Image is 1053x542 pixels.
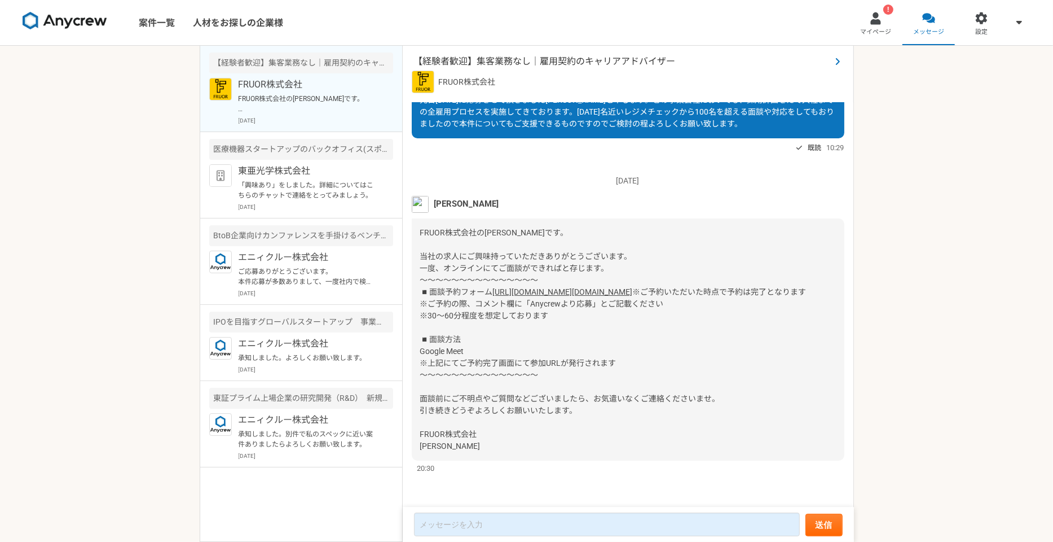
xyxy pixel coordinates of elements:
[239,78,378,91] p: FRUOR株式会社
[239,353,378,363] p: 承知しました。よろしくお願い致します。
[239,164,378,178] p: 東亜光学株式会社
[239,289,393,298] p: [DATE]
[805,514,843,536] button: 送信
[239,116,393,125] p: [DATE]
[209,251,232,273] img: logo_text_blue_01.png
[493,287,633,296] a: [URL][DOMAIN_NAME][DOMAIN_NAME]
[209,413,232,436] img: logo_text_blue_01.png
[239,413,378,427] p: エニィクルー株式会社
[439,76,496,88] p: FRUOR株式会社
[420,95,835,128] span: 先日[DATE]に応募させて頂きました[PERSON_NAME]と申します。どの事業会社においても、採用計画をたて入社までの全雇用プロセスを実施してきております。[DATE]名近いレジメチェック...
[209,139,393,160] div: 医療機器スタートアップのバックオフィス(スポット、週1から可)
[239,429,378,449] p: 承知しました。別件で私のスペックに近い案件ありましたらよろしくお願い致します。
[209,225,393,246] div: BtoB企業向けカンファレンスを手掛けるベンチャーでの新規事業開発責任者を募集
[420,228,632,296] span: FRUOR株式会社の[PERSON_NAME]です。 当社の求人にご興味持っていただきありがとうございます。 一度、オンラインにてご面談ができればと存じます。 〜〜〜〜〜〜〜〜〜〜〜〜〜〜〜 ◾...
[417,463,434,474] span: 20:30
[209,388,393,409] div: 東証プライム上場企業の研究開発（R&D） 新規事業開発
[209,312,393,333] div: IPOを目指すグローバルスタートアップ 事業責任者候補
[239,452,393,460] p: [DATE]
[414,55,831,68] span: 【経験者歓迎】集客業務なし｜雇用契約のキャリアアドバイザー
[412,175,844,187] p: [DATE]
[209,53,393,73] div: 【経験者歓迎】集客業務なし｜雇用契約のキャリアアドバイザー
[412,196,429,213] img: unnamed.jpg
[23,12,107,30] img: 8DqYSo04kwAAAAASUVORK5CYII=
[239,180,378,200] p: 「興味あり」をしました。詳細についてはこちらのチャットで連絡をとってみましょう。
[412,71,434,93] img: FRUOR%E3%83%AD%E3%82%B3%E3%82%99.png
[913,28,944,37] span: メッセージ
[808,141,821,155] span: 既読
[209,78,232,100] img: FRUOR%E3%83%AD%E3%82%B3%E3%82%99.png
[239,251,378,264] p: エニィクルー株式会社
[239,365,393,374] p: [DATE]
[239,337,378,351] p: エニィクルー株式会社
[975,28,988,37] span: 設定
[827,142,844,153] span: 10:29
[239,266,378,287] p: ご応募ありがとうございます。 本件応募が多数ありまして、一度社内で検討してご紹介可能な際に改めてご連絡とさせていただければと思います。 よろしくお願いいたします。 尚、BtoBマーケ、コンテンツ...
[420,287,807,451] span: ※ご予約いただいた時点で予約は完了となります ※ご予約の際、コメント欄に「Anycrewより応募」とご記載ください ※30〜60分程度を想定しております ◾️面談方法 Google Meet ※...
[239,203,393,211] p: [DATE]
[860,28,891,37] span: マイページ
[209,337,232,360] img: logo_text_blue_01.png
[434,198,499,210] span: [PERSON_NAME]
[209,164,232,187] img: default_org_logo-42cde973f59100197ec2c8e796e4974ac8490bb5b08a0eb061ff975e4574aa76.png
[239,94,378,114] p: FRUOR株式会社の[PERSON_NAME]です。 当社の求人にご興味持っていただきありがとうございます。 一度、オンラインにてご面談ができればと存じます。 〜〜〜〜〜〜〜〜〜〜〜〜〜〜〜 ◾...
[883,5,893,15] div: !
